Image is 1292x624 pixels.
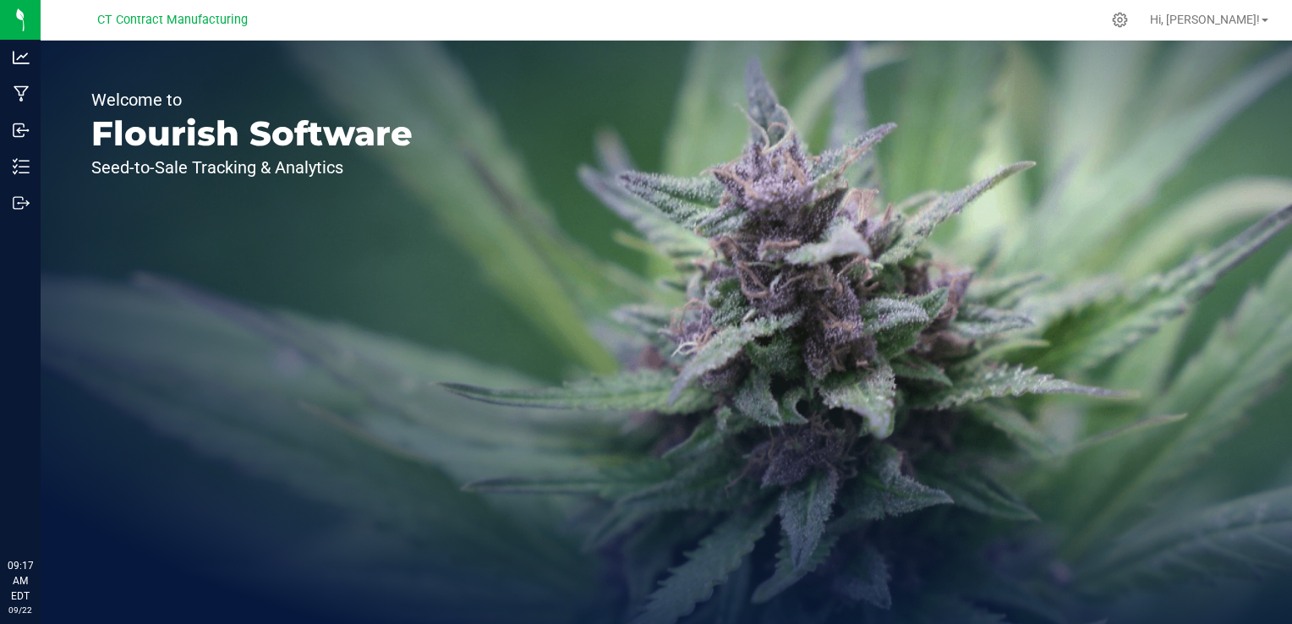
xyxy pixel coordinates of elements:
[13,194,30,211] inline-svg: Outbound
[1109,12,1130,28] div: Manage settings
[91,117,413,151] p: Flourish Software
[8,604,33,616] p: 09/22
[13,49,30,66] inline-svg: Analytics
[97,13,248,27] span: CT Contract Manufacturing
[91,159,413,176] p: Seed-to-Sale Tracking & Analytics
[1150,13,1260,26] span: Hi, [PERSON_NAME]!
[13,122,30,139] inline-svg: Inbound
[8,558,33,604] p: 09:17 AM EDT
[91,91,413,108] p: Welcome to
[13,158,30,175] inline-svg: Inventory
[13,85,30,102] inline-svg: Manufacturing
